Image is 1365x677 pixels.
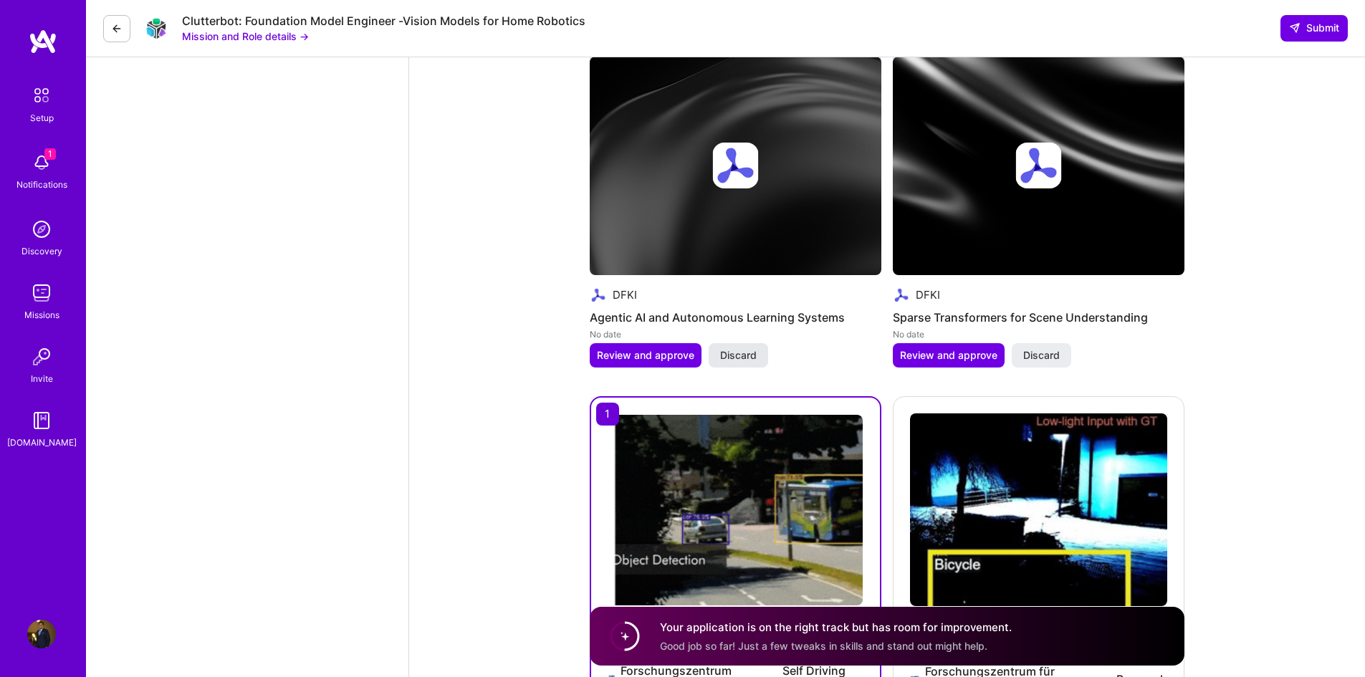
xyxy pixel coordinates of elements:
[597,348,694,362] span: Review and approve
[24,307,59,322] div: Missions
[893,343,1005,368] button: Review and approve
[893,308,1184,327] h4: Sparse Transformers for Scene Understanding
[660,620,1012,635] h4: Your application is on the right track but has room for improvement.
[713,143,759,188] img: Company logo
[1016,143,1062,188] img: Company logo
[30,110,54,125] div: Setup
[1023,348,1060,362] span: Discard
[7,435,77,450] div: [DOMAIN_NAME]
[900,348,997,362] span: Review and approve
[27,80,57,110] img: setup
[111,23,123,34] i: icon LeftArrowDark
[21,244,62,259] div: Discovery
[590,287,607,304] img: Company logo
[1012,343,1071,368] button: Discard
[27,215,56,244] img: discovery
[182,14,585,29] div: Clutterbot: Foundation Model Engineer -Vision Models for Home Robotics
[1289,21,1339,35] span: Submit
[613,287,637,302] div: DFKI
[608,415,863,605] img: Beyond Boxes: Mask-Guided Spatio-Temporal Feature Aggregation for Video Object Detection
[44,148,56,160] span: 1
[660,639,987,651] span: Good job so far! Just a few tweaks in skills and stand out might help.
[31,371,53,386] div: Invite
[29,29,57,54] img: logo
[27,279,56,307] img: teamwork
[590,343,701,368] button: Review and approve
[1289,22,1301,34] i: icon SendLight
[27,342,56,371] img: Invite
[27,148,56,177] img: bell
[1280,15,1348,41] button: Submit
[16,177,67,192] div: Notifications
[27,406,56,435] img: guide book
[142,14,171,42] img: Company Logo
[27,620,56,648] img: User Avatar
[182,29,309,44] button: Mission and Role details →
[893,327,1184,342] div: No date
[720,348,757,362] span: Discard
[916,287,940,302] div: DFKI
[24,620,59,648] a: User Avatar
[709,343,768,368] button: Discard
[590,308,881,327] h4: Agentic AI and Autonomous Learning Systems
[893,287,910,304] img: Company logo
[590,327,881,342] div: No date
